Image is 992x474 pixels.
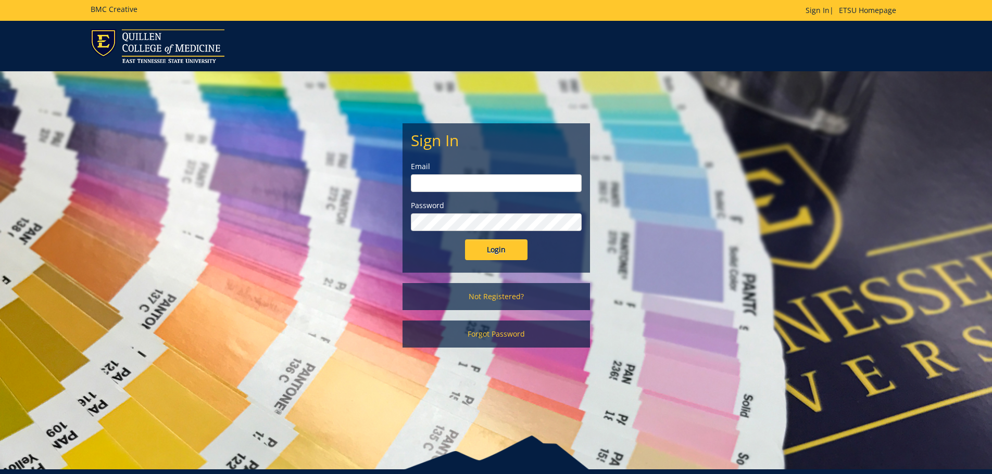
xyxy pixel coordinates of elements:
p: | [806,5,901,16]
label: Password [411,200,582,211]
h2: Sign In [411,132,582,149]
input: Login [465,239,528,260]
a: Forgot Password [403,321,590,348]
h5: BMC Creative [91,5,137,13]
a: Sign In [806,5,830,15]
a: ETSU Homepage [834,5,901,15]
a: Not Registered? [403,283,590,310]
label: Email [411,161,582,172]
img: ETSU logo [91,29,224,63]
